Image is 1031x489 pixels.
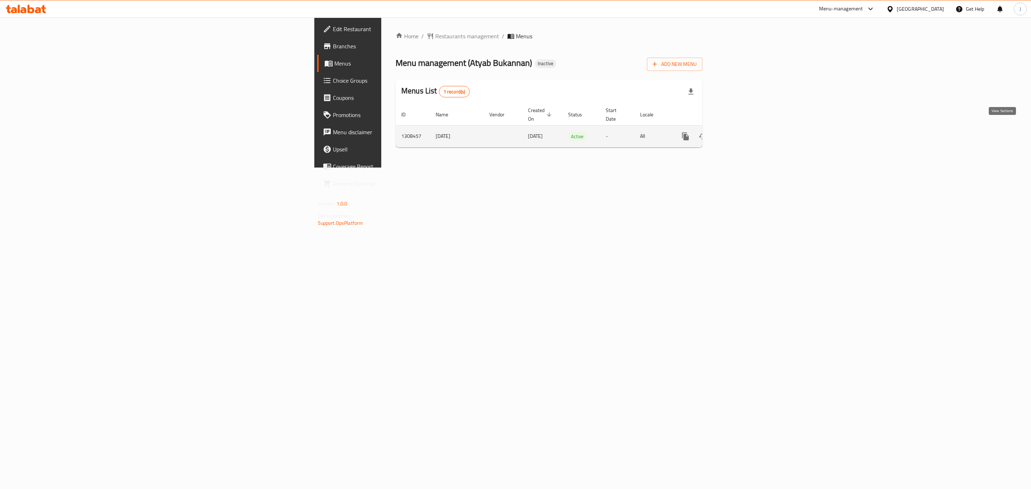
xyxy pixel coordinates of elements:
a: Promotions [317,106,487,124]
a: Edit Restaurant [317,20,487,38]
span: Coverage Report [333,162,481,171]
td: All [634,125,671,147]
span: Get support on: [318,211,351,221]
a: Choice Groups [317,72,487,89]
span: Status [568,110,591,119]
span: Start Date [606,106,626,123]
span: Vendor [489,110,514,119]
span: J [1020,5,1021,13]
span: 1.0.0 [337,199,348,208]
th: Actions [671,104,751,126]
span: [DATE] [528,131,543,141]
span: Name [436,110,458,119]
nav: breadcrumb [396,32,702,40]
span: Version: [318,199,335,208]
table: enhanced table [396,104,751,147]
a: Support.OpsPlatform [318,218,363,228]
span: Promotions [333,111,481,119]
span: Created On [528,106,554,123]
a: Coupons [317,89,487,106]
span: Coupons [333,93,481,102]
div: Inactive [535,59,556,68]
li: / [502,32,504,40]
span: Menu disclaimer [333,128,481,136]
td: - [600,125,634,147]
span: Branches [333,42,481,50]
button: Add New Menu [647,58,702,71]
span: Add New Menu [653,60,697,69]
span: Active [568,132,586,141]
span: 1 record(s) [439,88,470,95]
div: Export file [682,83,700,100]
a: Menu disclaimer [317,124,487,141]
span: Menus [334,59,481,68]
div: [GEOGRAPHIC_DATA] [897,5,944,13]
a: Coverage Report [317,158,487,175]
span: Inactive [535,60,556,67]
a: Grocery Checklist [317,175,487,192]
a: Menus [317,55,487,72]
span: ID [401,110,415,119]
button: more [677,128,694,145]
span: Edit Restaurant [333,25,481,33]
div: Menu-management [819,5,863,13]
a: Upsell [317,141,487,158]
span: Upsell [333,145,481,154]
span: Menus [516,32,532,40]
h2: Menus List [401,86,470,97]
a: Branches [317,38,487,55]
span: Grocery Checklist [333,179,481,188]
span: Choice Groups [333,76,481,85]
span: Locale [640,110,663,119]
div: Total records count [439,86,470,97]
